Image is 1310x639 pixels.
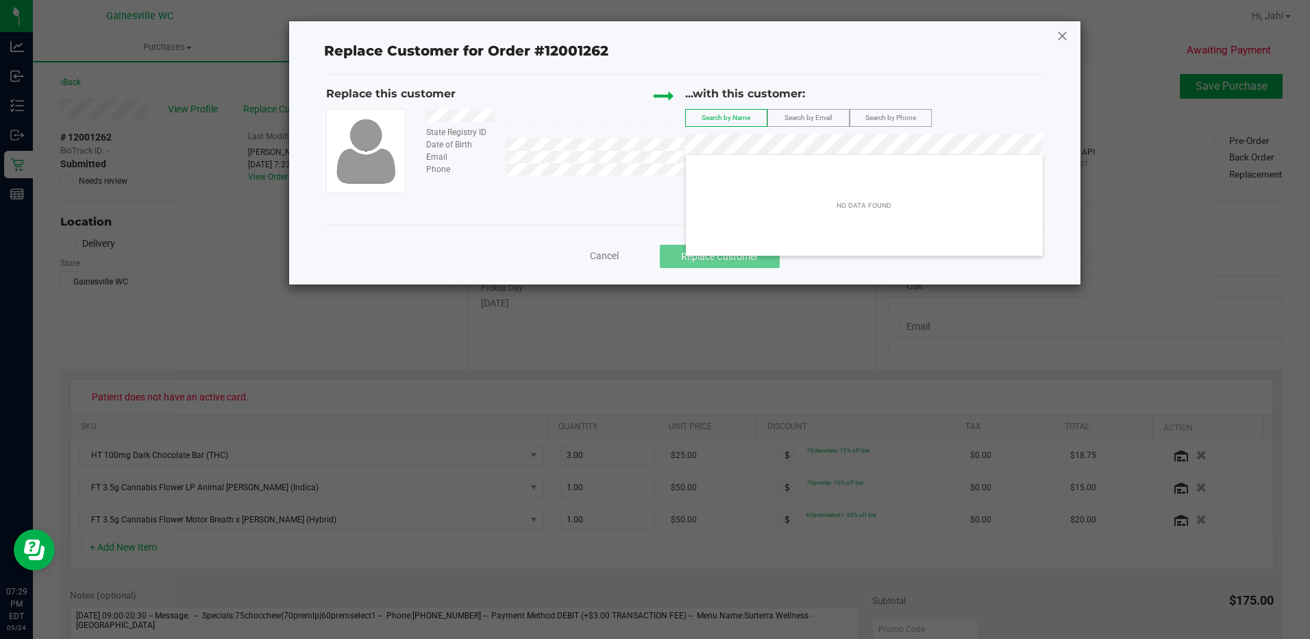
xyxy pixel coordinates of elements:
[330,115,402,186] img: user-icon.png
[784,114,832,121] span: Search by Email
[660,245,780,268] button: Replace Customer
[416,126,506,138] div: State Registry ID
[416,151,506,163] div: Email
[865,114,916,121] span: Search by Phone
[685,87,805,100] span: ...with this customer:
[14,529,55,570] iframe: Resource center
[326,87,456,100] span: Replace this customer
[590,250,619,261] span: Cancel
[702,114,750,121] span: Search by Name
[416,138,506,151] div: Date of Birth
[829,193,899,219] div: NO DATA FOUND
[316,40,617,63] span: Replace Customer for Order #12001262
[416,163,506,176] div: Phone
